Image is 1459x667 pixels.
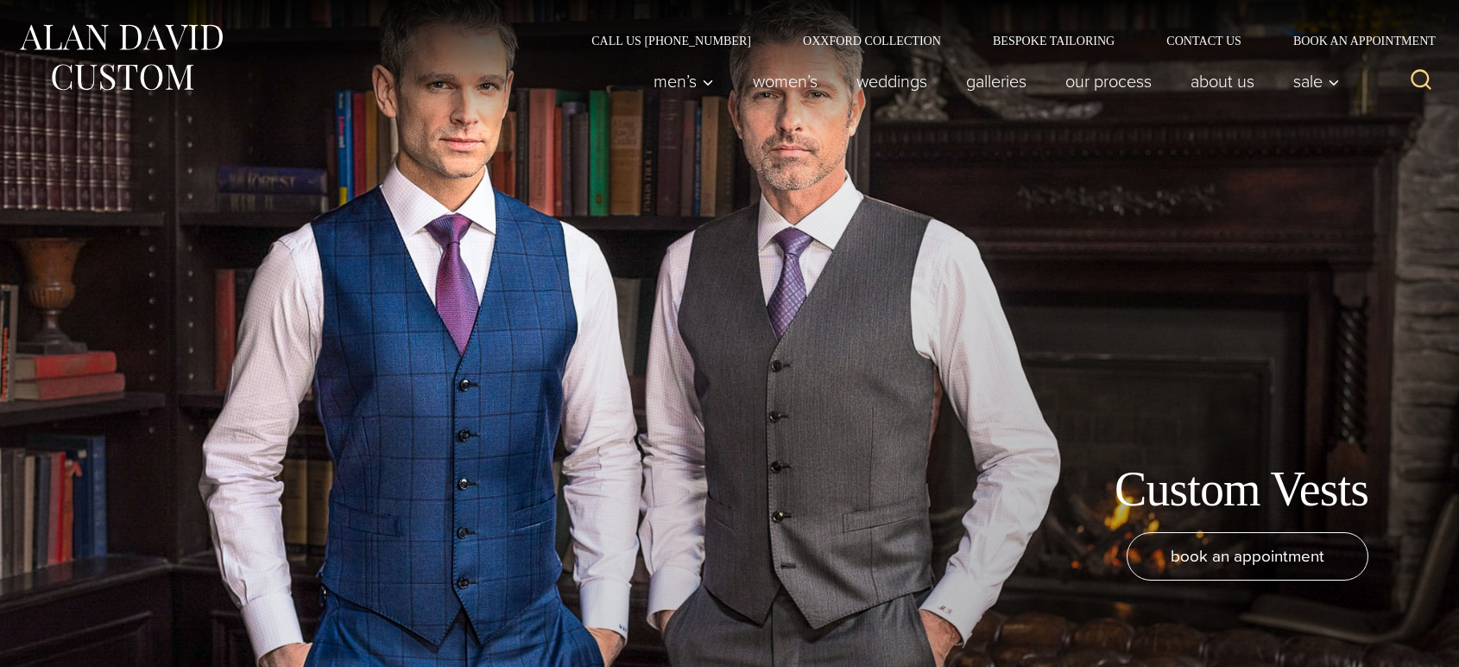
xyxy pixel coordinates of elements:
[1140,35,1267,47] a: Contact Us
[777,35,967,47] a: Oxxford Collection
[1324,615,1442,658] iframe: Відкрити віджет, в якому ви зможете звернутися до одного з наших агентів
[654,73,714,90] span: Men’s
[734,64,837,98] a: Women’s
[1172,64,1274,98] a: About Us
[967,35,1140,47] a: Bespoke Tailoring
[1127,532,1368,581] a: book an appointment
[1293,73,1340,90] span: Sale
[837,64,947,98] a: weddings
[1400,60,1442,102] button: View Search Form
[565,35,1442,47] nav: Secondary Navigation
[1115,461,1368,518] h1: Custom Vests
[1046,64,1172,98] a: Our Process
[17,19,224,96] img: Alan David Custom
[1171,543,1324,569] span: book an appointment
[947,64,1046,98] a: Galleries
[1267,35,1442,47] a: Book an Appointment
[635,64,1349,98] nav: Primary Navigation
[565,35,777,47] a: Call Us [PHONE_NUMBER]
